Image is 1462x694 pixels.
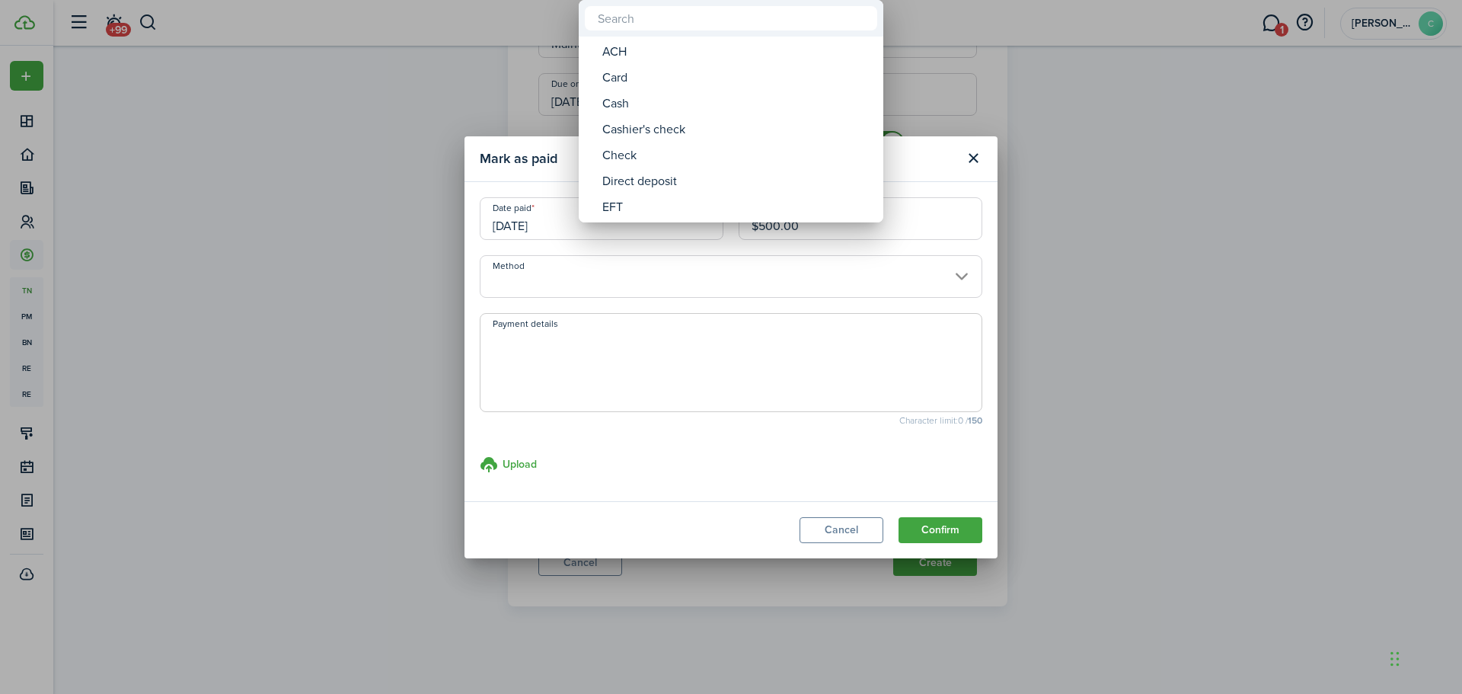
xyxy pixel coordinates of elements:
div: Direct deposit [602,168,872,194]
div: EFT [602,194,872,220]
div: Card [602,65,872,91]
div: ACH [602,39,872,65]
div: Cashier's check [602,117,872,142]
div: Cash [602,91,872,117]
div: Check [602,142,872,168]
mbsc-wheel: Method [579,37,883,222]
input: Search [585,6,877,30]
